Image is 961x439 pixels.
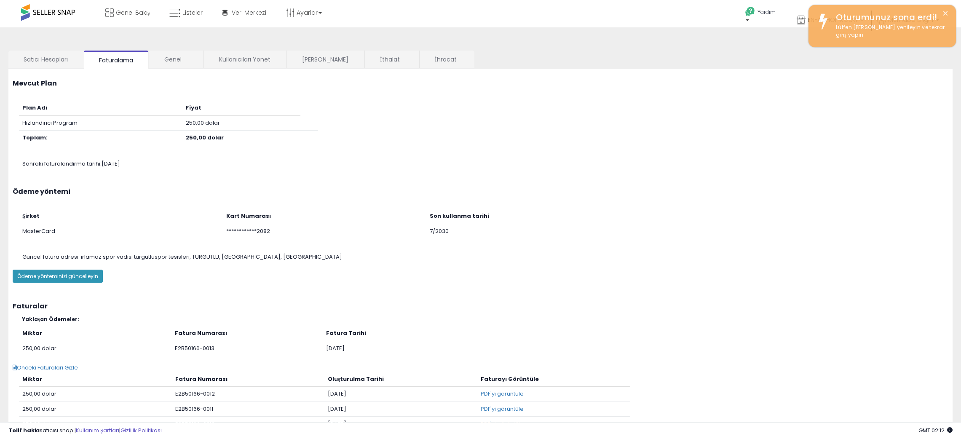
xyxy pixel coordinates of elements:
[175,375,228,383] font: Fatura Numarası
[22,329,42,337] font: Miktar
[119,426,120,434] font: |
[13,187,70,196] font: Ödeme yöntemi
[836,11,937,23] font: Oturumunuz sona erdi!
[22,119,78,127] font: Hızlandırıcı Program
[790,7,870,35] a: ENFA SHOP KOLAY
[175,405,213,413] font: E2B50166-0011
[942,8,949,19] button: ×
[481,420,524,428] a: PDF'yi görüntüle
[365,51,418,68] a: İthalat
[175,329,227,337] font: Fatura Numarası
[328,390,346,398] font: [DATE]
[808,16,858,24] font: ENFA SHOP KOLAY
[918,426,945,434] font: GMT 02:12
[287,51,364,68] a: [PERSON_NAME]
[175,344,214,352] font: E2B50166-0013
[164,55,182,64] font: Genel
[8,426,40,434] font: Telif hakkı
[175,390,215,398] font: E2B50166-0012
[22,390,56,398] font: 250,00 dolar
[745,6,755,17] i: Yardım Alın
[22,104,47,112] font: Plan Adı
[22,212,40,220] font: Şirket
[836,24,945,39] font: Lütfen [PERSON_NAME] yenileyin ve tekrar giriş yapın
[481,390,524,398] a: PDF'yi görüntüle
[13,270,103,283] button: Ödeme yönteminizi güncelleyin
[116,8,150,17] font: Genel Bakış
[326,344,345,352] font: [DATE]
[758,8,776,16] font: Yardım
[81,253,342,261] font: ırlamaz spor vadisi turgutluspor tesisleri, TURGUTLU, [GEOGRAPHIC_DATA], [GEOGRAPHIC_DATA]
[24,55,68,64] font: Satıcı Hesapları
[40,426,76,434] font: satıcısı snap |
[84,51,148,69] a: Faturalama
[420,51,474,68] a: İhracat
[22,405,56,413] font: 250,00 dolar
[22,375,42,383] font: Miktar
[22,227,55,235] font: MasterCard
[186,134,224,142] font: 250,00 dolar
[302,55,348,64] font: [PERSON_NAME]
[219,55,270,64] font: Kullanıcıları Yönet
[22,344,56,352] font: 250,00 dolar
[942,6,949,21] font: ×
[182,8,203,17] font: Listeler
[380,55,400,64] font: İthalat
[149,51,203,68] a: Genel
[17,273,98,280] font: Ödeme yönteminizi güncelleyin
[297,8,318,17] font: Ayarlar
[17,364,78,372] font: Önceki Faturaları Gizle
[22,253,80,261] font: Güncel fatura adresi:
[186,119,220,127] font: 250,00 dolar
[257,227,270,235] font: 2082
[76,426,119,434] a: Kullanım Şartları
[430,227,449,235] font: 7/2030
[13,78,57,88] font: Mevcut Plan
[328,420,346,428] font: [DATE]
[22,420,56,428] font: 250,00 dolar
[430,212,489,220] font: Son kullanma tarihi
[99,56,133,64] font: Faturalama
[481,375,539,383] font: Faturayı Görüntüle
[226,212,271,220] font: Kart Numarası
[326,329,366,337] font: Fatura Tarihi
[918,426,953,434] span: 2025-10-10 11:19 GMT
[120,426,162,434] a: Gizlilik Politikası
[435,55,457,64] font: İhracat
[13,301,48,311] font: Faturalar
[328,375,384,383] font: Oluşturulma Tarihi
[328,405,346,413] font: [DATE]
[8,51,83,68] a: Satıcı Hesapları
[102,160,120,168] font: [DATE]
[204,51,286,68] a: Kullanıcıları Yönet
[22,134,48,142] font: Toplam:
[186,104,201,112] font: Fiyat
[481,405,524,413] a: PDF'yi görüntüle
[22,160,102,168] font: Sonraki faturalandırma tarihi:
[22,316,79,323] font: Yaklaşan Ödemeler:
[232,8,266,17] font: Veri Merkezi
[175,420,215,428] font: E2B50166-0010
